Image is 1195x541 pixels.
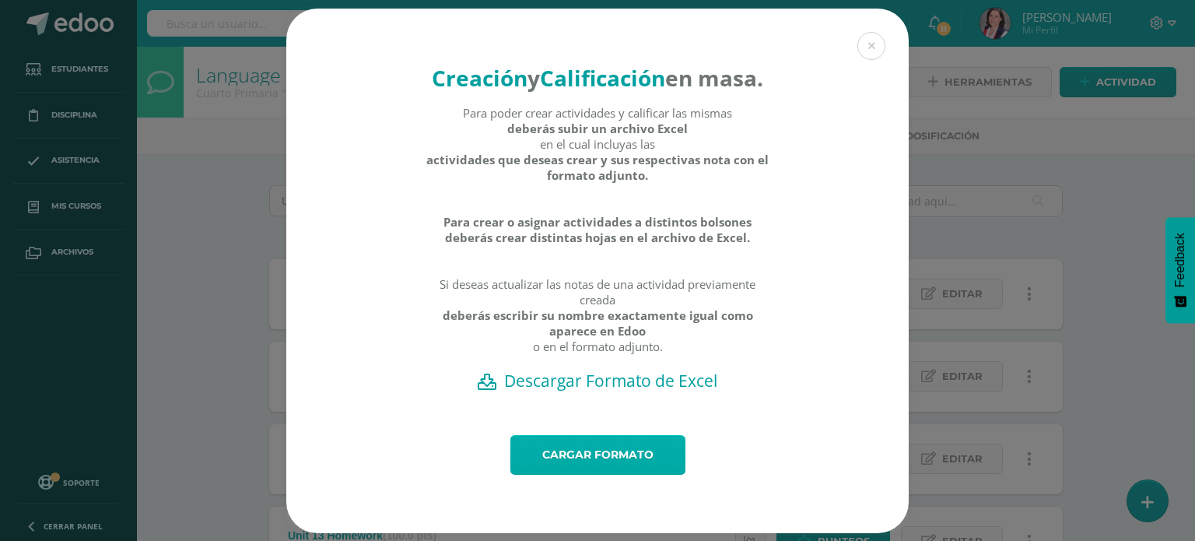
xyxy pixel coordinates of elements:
[507,121,688,136] strong: deberás subir un archivo Excel
[426,152,770,183] strong: actividades que deseas crear y sus respectivas nota con el formato adjunto.
[426,63,770,93] h4: en masa.
[432,63,527,93] strong: Creación
[527,63,540,93] strong: y
[1165,217,1195,323] button: Feedback - Mostrar encuesta
[426,307,770,339] strong: deberás escribir su nombre exactamente igual como aparece en Edoo
[1173,233,1187,287] span: Feedback
[540,63,665,93] strong: Calificación
[510,435,685,475] a: Cargar formato
[314,370,881,392] a: Descargar Formato de Excel
[857,32,885,60] button: Close (Esc)
[426,214,770,245] strong: Para crear o asignar actividades a distintos bolsones deberás crear distintas hojas en el archivo...
[426,105,770,370] div: Para poder crear actividades y calificar las mismas en el cual incluyas las Si deseas actualizar ...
